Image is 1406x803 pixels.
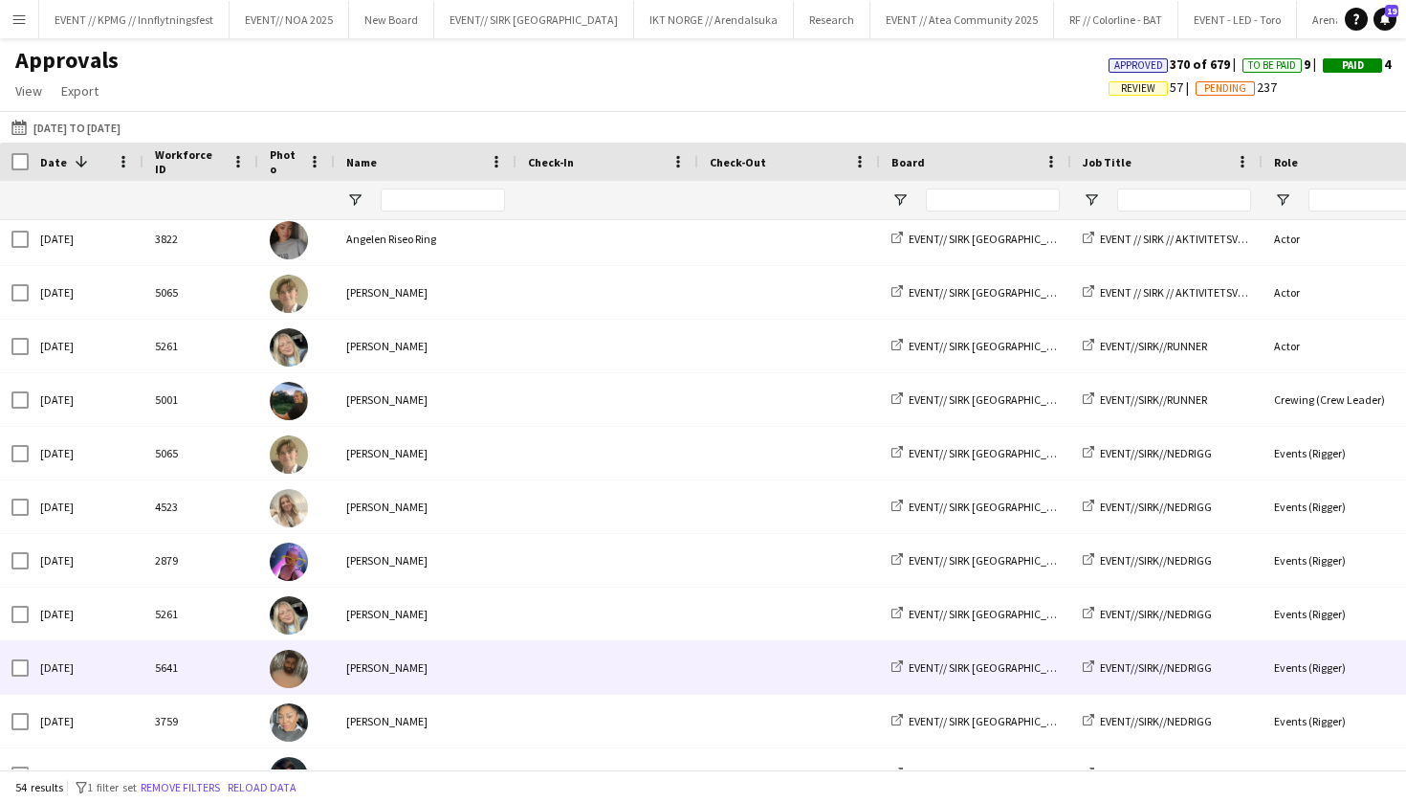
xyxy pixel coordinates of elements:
[909,660,1077,675] span: EVENT// SIRK [GEOGRAPHIC_DATA]
[143,641,258,694] div: 5641
[891,660,1077,675] a: EVENT// SIRK [GEOGRAPHIC_DATA]
[528,155,574,169] span: Check-In
[346,191,363,209] button: Open Filter Menu
[15,82,42,100] span: View
[270,328,308,367] img: Oda Hansson
[335,320,516,372] div: [PERSON_NAME]
[909,768,1077,782] span: EVENT// SIRK [GEOGRAPHIC_DATA]
[1178,1,1297,38] button: EVENT - LED - Toro
[909,232,1077,246] span: EVENT// SIRK [GEOGRAPHIC_DATA]
[891,500,1077,514] a: EVENT// SIRK [GEOGRAPHIC_DATA]
[1121,82,1155,95] span: Review
[335,266,516,319] div: [PERSON_NAME]
[1109,78,1196,96] span: 57
[270,275,308,313] img: Bastian Solem
[143,266,258,319] div: 5065
[8,78,50,103] a: View
[1196,78,1277,96] span: 237
[1342,59,1364,72] span: Paid
[39,1,230,38] button: EVENT // KPMG // Innflytningsfest
[143,695,258,747] div: 3759
[1083,446,1212,460] a: EVENT//SIRK//NEDRIGG
[349,1,434,38] button: New Board
[29,373,143,426] div: [DATE]
[143,534,258,587] div: 2879
[1100,232,1256,246] span: EVENT // SIRK // AKTIVITETSVERT
[270,382,308,420] img: Christian Smelhus
[1083,339,1207,353] a: EVENT//SIRK//RUNNER
[1100,285,1256,300] span: EVENT // SIRK // AKTIVITETSVERT
[710,155,766,169] span: Check-Out
[143,427,258,480] div: 5065
[335,373,516,426] div: [PERSON_NAME]
[270,147,300,176] span: Photo
[143,320,258,372] div: 5261
[270,221,308,259] img: Angelen Riseo Ring
[29,320,143,372] div: [DATE]
[909,714,1077,728] span: EVENT// SIRK [GEOGRAPHIC_DATA]
[1323,56,1391,73] span: 4
[29,212,143,265] div: [DATE]
[29,641,143,694] div: [DATE]
[1248,59,1296,72] span: To Be Paid
[270,489,308,527] img: Vanessa Riise Naas
[1100,446,1212,460] span: EVENT//SIRK//NEDRIGG
[891,553,1077,568] a: EVENT// SIRK [GEOGRAPHIC_DATA]
[1100,392,1207,407] span: EVENT//SIRK//RUNNER
[1385,5,1398,17] span: 19
[1100,607,1212,621] span: EVENT//SIRK//NEDRIGG
[1274,191,1291,209] button: Open Filter Menu
[634,1,794,38] button: IKT NORGE // Arendalsuka
[54,78,106,103] a: Export
[434,1,634,38] button: EVENT// SIRK [GEOGRAPHIC_DATA]
[8,116,124,139] button: [DATE] to [DATE]
[891,339,1077,353] a: EVENT// SIRK [GEOGRAPHIC_DATA]
[335,695,516,747] div: [PERSON_NAME]
[891,446,1077,460] a: EVENT// SIRK [GEOGRAPHIC_DATA]
[1083,155,1131,169] span: Job Title
[891,392,1077,407] a: EVENT// SIRK [GEOGRAPHIC_DATA]
[1274,155,1298,169] span: Role
[891,768,1077,782] a: EVENT// SIRK [GEOGRAPHIC_DATA]
[1083,285,1256,300] a: EVENT // SIRK // AKTIVITETSVERT
[891,285,1077,300] a: EVENT// SIRK [GEOGRAPHIC_DATA]
[1100,714,1212,728] span: EVENT//SIRK//NEDRIGG
[1100,500,1212,514] span: EVENT//SIRK//NEDRIGG
[29,534,143,587] div: [DATE]
[270,703,308,742] img: Daniela Alejandra Eriksen Stenvadet
[870,1,1054,38] button: EVENT // Atea Community 2025
[909,392,1077,407] span: EVENT// SIRK [GEOGRAPHIC_DATA]
[40,155,67,169] span: Date
[909,553,1077,568] span: EVENT// SIRK [GEOGRAPHIC_DATA]
[1083,714,1212,728] a: EVENT//SIRK//NEDRIGG
[1109,56,1242,73] span: 370 of 679
[224,777,300,798] button: Reload data
[909,339,1077,353] span: EVENT// SIRK [GEOGRAPHIC_DATA]
[1204,82,1246,95] span: Pending
[891,714,1077,728] a: EVENT// SIRK [GEOGRAPHIC_DATA]
[29,588,143,640] div: [DATE]
[270,596,308,635] img: Oda Hansson
[909,446,1077,460] span: EVENT// SIRK [GEOGRAPHIC_DATA]
[1083,660,1212,675] a: EVENT//SIRK//NEDRIGG
[270,757,308,795] img: Eskil Fossum Solhaug
[1083,553,1212,568] a: EVENT//SIRK//NEDRIGG
[335,641,516,694] div: [PERSON_NAME]
[1083,607,1212,621] a: EVENT//SIRK//NEDRIGG
[137,777,224,798] button: Remove filters
[1083,500,1212,514] a: EVENT//SIRK//NEDRIGG
[335,427,516,480] div: [PERSON_NAME]
[1083,768,1212,782] a: EVENT//SIRK//NEDRIGG
[29,480,143,533] div: [DATE]
[1083,392,1207,407] a: EVENT//SIRK//RUNNER
[1100,768,1212,782] span: EVENT//SIRK//NEDRIGG
[335,748,516,801] div: [PERSON_NAME]
[891,232,1077,246] a: EVENT// SIRK [GEOGRAPHIC_DATA]
[346,155,377,169] span: Name
[270,650,308,688] img: Walid Iqbal
[1100,339,1207,353] span: EVENT//SIRK//RUNNER
[909,500,1077,514] span: EVENT// SIRK [GEOGRAPHIC_DATA]
[1100,553,1212,568] span: EVENT//SIRK//NEDRIGG
[891,191,909,209] button: Open Filter Menu
[909,285,1077,300] span: EVENT// SIRK [GEOGRAPHIC_DATA]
